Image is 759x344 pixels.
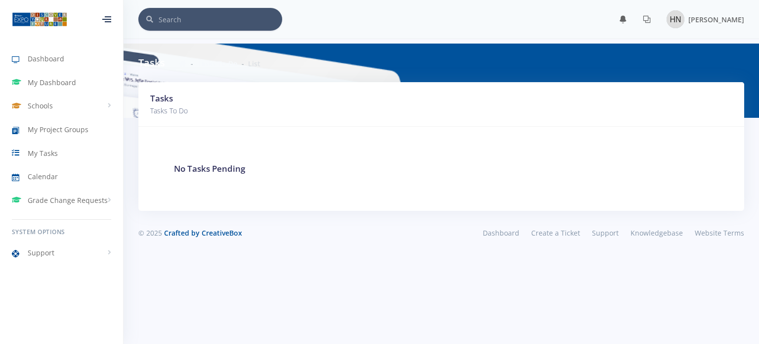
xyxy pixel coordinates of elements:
[164,228,242,238] a: Crafted by CreativeBox
[689,226,744,240] a: Website Terms
[28,53,64,64] span: Dashboard
[150,105,533,117] p: Tasks To Do
[525,226,586,240] a: Create a Ticket
[12,228,111,237] h6: System Options
[238,58,260,69] li: List
[138,55,165,70] h6: Tasks
[28,247,54,258] span: Support
[586,226,625,240] a: Support
[179,58,260,69] nav: breadcrumb
[667,10,684,28] img: Image placeholder
[688,15,744,24] span: [PERSON_NAME]
[28,100,53,111] span: Schools
[659,8,744,30] a: Image placeholder [PERSON_NAME]
[28,171,58,182] span: Calendar
[625,226,689,240] a: Knowledgebase
[150,92,533,105] h3: Tasks
[174,162,709,175] h3: No Tasks Pending
[28,148,58,158] span: My Tasks
[631,228,683,238] span: Knowledgebase
[12,11,67,27] img: ...
[477,226,525,240] a: Dashboard
[197,59,238,68] a: Tasks To Do
[28,195,108,205] span: Grade Change Requests
[28,124,88,135] span: My Project Groups
[159,8,282,31] input: Search
[28,77,76,88] span: My Dashboard
[138,228,434,238] div: © 2025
